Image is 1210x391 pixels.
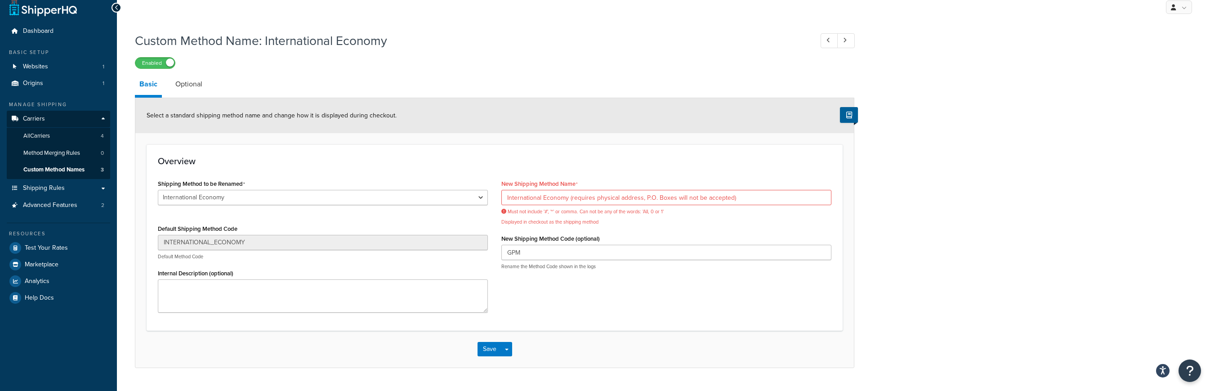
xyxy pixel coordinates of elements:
[135,73,162,98] a: Basic
[23,132,50,140] span: All Carriers
[101,166,104,174] span: 3
[7,23,110,40] a: Dashboard
[23,149,80,157] span: Method Merging Rules
[23,63,48,71] span: Websites
[158,270,233,277] label: Internal Description (optional)
[7,58,110,75] li: Websites
[7,58,110,75] a: Websites1
[501,180,578,188] label: New Shipping Method Name
[7,290,110,306] a: Help Docs
[501,208,831,215] span: Must not include '#', '*' or comma. Can not be any of the words: 'All, 0 or 1'
[7,273,110,289] a: Analytics
[23,166,85,174] span: Custom Method Names
[25,294,54,302] span: Help Docs
[23,80,43,87] span: Origins
[478,342,502,356] button: Save
[23,27,54,35] span: Dashboard
[7,240,110,256] a: Test Your Rates
[7,145,110,162] a: Method Merging Rules0
[158,156,831,166] h3: Overview
[101,202,104,209] span: 2
[7,111,110,127] a: Carriers
[7,256,110,273] a: Marketplace
[7,162,110,178] li: Custom Method Names
[7,145,110,162] li: Method Merging Rules
[7,75,110,92] li: Origins
[158,253,488,260] p: Default Method Code
[25,278,49,285] span: Analytics
[501,263,831,270] p: Rename the Method Code shown in the logs
[7,162,110,178] a: Custom Method Names3
[25,244,68,252] span: Test Your Rates
[23,184,65,192] span: Shipping Rules
[7,49,110,56] div: Basic Setup
[171,73,207,95] a: Optional
[1179,360,1201,382] button: Open Resource Center
[25,261,58,269] span: Marketplace
[23,202,77,209] span: Advanced Features
[103,80,104,87] span: 1
[7,75,110,92] a: Origins1
[7,230,110,238] div: Resources
[158,180,245,188] label: Shipping Method to be Renamed
[7,197,110,214] a: Advanced Features2
[23,115,45,123] span: Carriers
[837,33,855,48] a: Next Record
[135,32,804,49] h1: Custom Method Name: International Economy
[840,107,858,123] button: Show Help Docs
[7,180,110,197] a: Shipping Rules
[147,111,397,120] span: Select a standard shipping method name and change how it is displayed during checkout.
[7,111,110,179] li: Carriers
[103,63,104,71] span: 1
[158,225,237,232] label: Default Shipping Method Code
[821,33,838,48] a: Previous Record
[501,235,600,242] label: New Shipping Method Code (optional)
[7,128,110,144] a: AllCarriers4
[101,149,104,157] span: 0
[501,219,831,225] p: Displayed in checkout as the shipping method
[7,101,110,108] div: Manage Shipping
[135,58,175,68] label: Enabled
[101,132,104,140] span: 4
[7,197,110,214] li: Advanced Features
